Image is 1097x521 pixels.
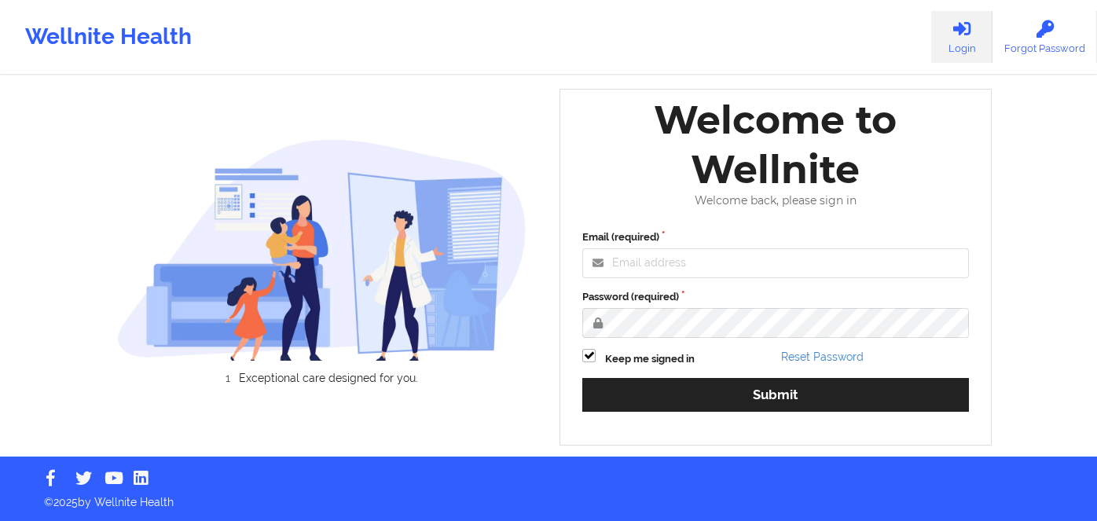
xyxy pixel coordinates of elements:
div: Welcome to Wellnite [571,95,980,194]
p: © 2025 by Wellnite Health [33,483,1064,510]
a: Reset Password [781,350,864,363]
li: Exceptional care designed for you. [130,372,526,384]
button: Submit [582,378,969,412]
label: Email (required) [582,229,969,245]
div: Welcome back, please sign in [571,194,980,207]
img: wellnite-auth-hero_200.c722682e.png [117,138,527,361]
label: Keep me signed in [605,351,695,367]
input: Email address [582,248,969,278]
a: Forgot Password [992,11,1097,63]
label: Password (required) [582,289,969,305]
a: Login [931,11,992,63]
